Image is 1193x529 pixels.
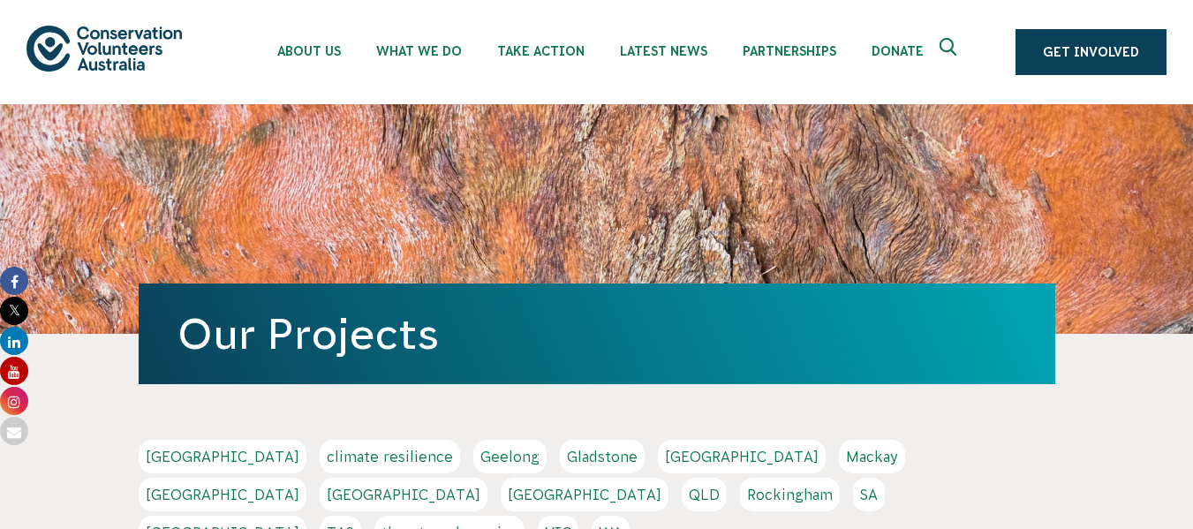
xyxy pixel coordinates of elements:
span: About Us [277,44,341,58]
a: [GEOGRAPHIC_DATA] [139,478,306,511]
a: SA [853,478,885,511]
img: logo.svg [26,26,182,71]
a: [GEOGRAPHIC_DATA] [139,440,306,473]
span: Partnerships [743,44,836,58]
a: Our Projects [177,310,439,358]
button: Expand search box Close search box [929,31,971,73]
a: QLD [682,478,727,511]
span: What We Do [376,44,462,58]
a: Mackay [839,440,905,473]
a: [GEOGRAPHIC_DATA] [501,478,668,511]
span: Expand search box [940,38,962,66]
a: [GEOGRAPHIC_DATA] [320,478,487,511]
a: climate resilience [320,440,460,473]
a: Get Involved [1016,29,1167,75]
a: Gladstone [560,440,645,473]
span: Take Action [497,44,585,58]
a: Rockingham [740,478,840,511]
a: [GEOGRAPHIC_DATA] [658,440,826,473]
span: Donate [872,44,924,58]
span: Latest News [620,44,707,58]
a: Geelong [473,440,547,473]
